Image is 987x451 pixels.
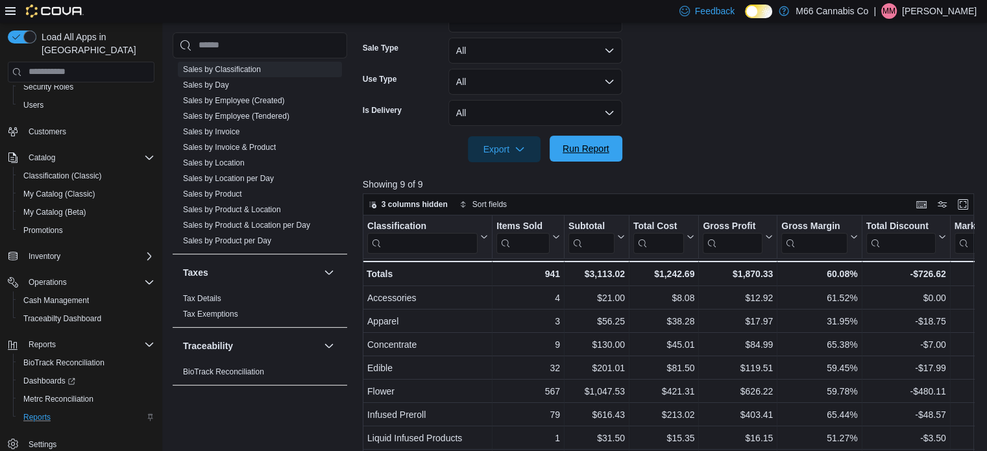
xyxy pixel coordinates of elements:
span: Cash Management [23,295,89,306]
div: Classification [367,220,478,232]
button: Taxes [183,266,319,279]
span: Dashboards [18,373,154,389]
span: Classification (Classic) [23,171,102,181]
button: Run Report [550,136,622,162]
button: Inventory [23,249,66,264]
div: 31.95% [781,313,857,329]
button: Classification [367,220,488,253]
span: Operations [29,277,67,287]
div: $119.51 [703,360,773,376]
div: 9 [496,337,560,352]
div: Items Sold [496,220,550,253]
span: Security Roles [23,82,73,92]
div: 3 [496,313,560,329]
div: Taxes [173,291,347,327]
div: Total Discount [866,220,935,253]
div: $21.00 [568,290,625,306]
p: | [873,3,876,19]
div: $1,870.33 [703,266,773,282]
div: $12.92 [703,290,773,306]
span: Promotions [23,225,63,236]
span: Catalog [29,152,55,163]
p: Showing 9 of 9 [363,178,981,191]
span: Dashboards [23,376,75,386]
button: Cash Management [13,291,160,310]
button: Subtotal [568,220,625,253]
div: $213.02 [633,407,694,422]
span: Inventory [23,249,154,264]
a: Tax Details [183,294,221,303]
div: $1,047.53 [568,384,625,399]
a: Dashboards [13,372,160,390]
div: 32 [496,360,560,376]
div: $421.31 [633,384,694,399]
span: Sales by Invoice & Product [183,142,276,152]
div: $17.97 [703,313,773,329]
span: Traceabilty Dashboard [18,311,154,326]
label: Use Type [363,74,396,84]
h3: Traceability [183,339,233,352]
div: Gross Profit [703,220,762,232]
div: 61.52% [781,290,857,306]
div: Gross Margin [781,220,847,253]
button: Display options [934,197,950,212]
button: Gross Profit [703,220,773,253]
h3: Taxes [183,266,208,279]
span: My Catalog (Beta) [18,204,154,220]
span: Customers [29,127,66,137]
span: Users [18,97,154,113]
span: Metrc Reconciliation [18,391,154,407]
span: Metrc Reconciliation [23,394,93,404]
a: Reports [18,409,56,425]
span: Users [23,100,43,110]
img: Cova [26,5,84,18]
div: Total Cost [633,220,684,253]
span: Inventory [29,251,60,262]
div: Flower [367,384,488,399]
div: $201.01 [568,360,625,376]
span: Tax Details [183,293,221,304]
a: Sales by Classification [183,65,261,74]
div: $130.00 [568,337,625,352]
div: Total Cost [633,220,684,232]
label: Sale Type [363,43,398,53]
div: 51.27% [781,430,857,446]
button: Operations [23,274,72,290]
div: $84.99 [703,337,773,352]
span: MM [883,3,896,19]
a: Dashboards [18,373,80,389]
div: 79 [496,407,560,422]
button: Catalog [23,150,60,165]
div: Gross Profit [703,220,762,253]
a: Tax Exemptions [183,310,238,319]
button: All [448,38,622,64]
span: Tax Exemptions [183,309,238,319]
div: $616.43 [568,407,625,422]
a: My Catalog (Classic) [18,186,101,202]
span: Reports [29,339,56,350]
a: Sales by Invoice & Product [183,143,276,152]
div: $15.35 [633,430,694,446]
p: [PERSON_NAME] [902,3,977,19]
div: Concentrate [367,337,488,352]
button: Promotions [13,221,160,239]
button: Security Roles [13,78,160,96]
span: My Catalog (Classic) [23,189,95,199]
div: Totals [367,266,488,282]
span: Sales by Product [183,189,242,199]
div: $626.22 [703,384,773,399]
div: Liquid Infused Products [367,430,488,446]
span: BioTrack Reconciliation [183,367,264,377]
button: Traceability [183,339,319,352]
div: $16.15 [703,430,773,446]
span: My Catalog (Beta) [23,207,86,217]
span: Operations [23,274,154,290]
span: Reports [18,409,154,425]
div: $3,113.02 [568,266,625,282]
button: My Catalog (Beta) [13,203,160,221]
button: Reports [3,335,160,354]
a: Sales by Product per Day [183,236,271,245]
span: Sales by Product & Location [183,204,281,215]
button: Reports [13,408,160,426]
button: Enter fullscreen [955,197,971,212]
